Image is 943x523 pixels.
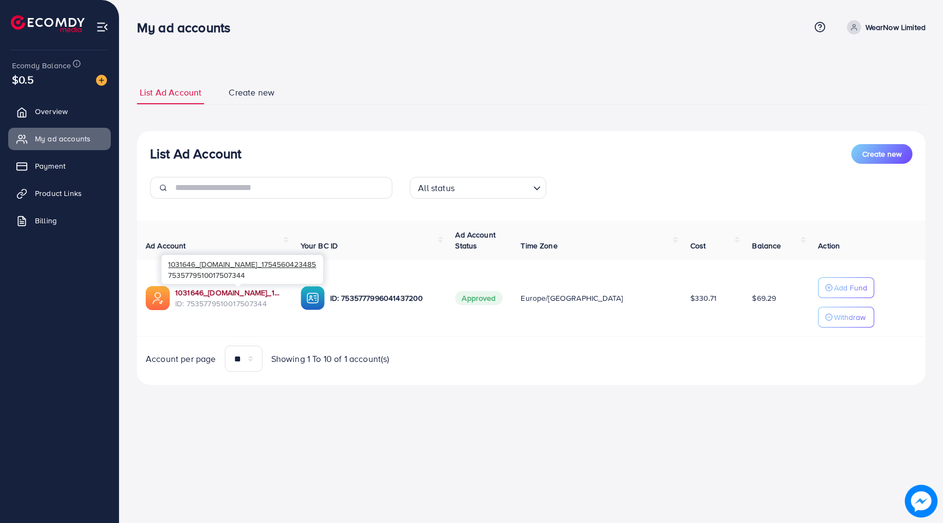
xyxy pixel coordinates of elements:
span: Europe/[GEOGRAPHIC_DATA] [521,293,623,304]
span: Payment [35,161,65,171]
span: Billing [35,215,57,226]
img: ic-ba-acc.ded83a64.svg [301,286,325,310]
p: WearNow Limited [866,21,926,34]
span: $69.29 [752,293,776,304]
img: image [906,486,937,517]
p: Withdraw [834,311,866,324]
span: Cost [690,240,706,251]
a: Overview [8,100,111,122]
span: Ad Account Status [455,229,496,251]
span: $330.71 [690,293,717,304]
button: Create new [851,144,912,164]
div: Search for option [410,177,546,199]
span: Action [818,240,840,251]
a: My ad accounts [8,128,111,150]
p: ID: 7535777996041437200 [330,292,438,305]
span: Ecomdy Balance [12,60,71,71]
p: Add Fund [834,281,867,294]
a: Payment [8,155,111,177]
input: Search for option [458,178,529,196]
span: Time Zone [521,240,557,251]
span: Create new [229,86,274,99]
h3: List Ad Account [150,146,241,162]
span: Your BC ID [301,240,338,251]
button: Add Fund [818,277,874,298]
a: Billing [8,210,111,231]
div: 7535779510017507344 [162,255,323,284]
button: Withdraw [818,307,874,328]
img: ic-ads-acc.e4c84228.svg [146,286,170,310]
img: menu [96,21,109,33]
span: Product Links [35,188,82,199]
img: logo [11,15,85,32]
a: Product Links [8,182,111,204]
span: Create new [862,148,902,159]
span: List Ad Account [140,86,201,99]
span: Showing 1 To 10 of 1 account(s) [271,353,390,365]
span: Approved [455,291,502,305]
span: Overview [35,106,68,117]
a: 1031646_[DOMAIN_NAME]_1754560423485 [175,287,283,298]
span: Balance [752,240,781,251]
span: $0.5 [12,72,34,87]
h3: My ad accounts [137,20,239,35]
a: WearNow Limited [843,20,926,34]
span: Ad Account [146,240,186,251]
span: My ad accounts [35,133,91,144]
span: ID: 7535779510017507344 [175,298,283,309]
span: All status [416,180,457,196]
img: image [96,75,107,86]
span: Account per page [146,353,216,365]
span: 1031646_[DOMAIN_NAME]_1754560423485 [168,259,316,269]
